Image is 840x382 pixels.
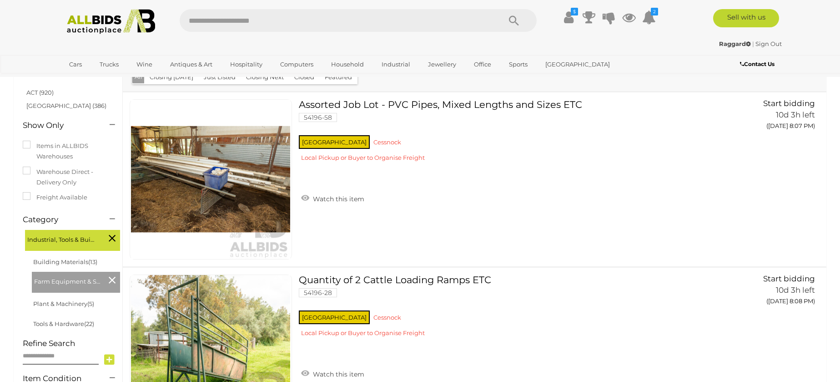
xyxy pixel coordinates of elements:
button: Closing Next [241,70,289,84]
span: (22) [84,320,94,327]
strong: Raggard [719,40,751,47]
a: Office [468,57,497,72]
a: Watch this item [299,367,367,380]
a: Hospitality [224,57,268,72]
b: Contact Us [740,61,775,67]
button: Search [491,9,537,32]
button: Just Listed [198,70,241,84]
a: Plant & Machinery(5) [33,300,94,307]
a: Assorted Job Lot - PVC Pipes, Mixed Lengths and Sizes ETC 54196-58 [GEOGRAPHIC_DATA] Cessnock Loc... [306,99,702,168]
a: Raggard [719,40,752,47]
a: Contact Us [740,59,777,69]
a: ACT (920) [26,89,54,96]
a: Sign Out [755,40,782,47]
a: Sports [503,57,533,72]
h4: Location [23,69,96,77]
a: Start bidding 10d 3h left ([DATE] 8:07 PM) [716,99,817,135]
a: Start bidding 10d 3h left ([DATE] 8:08 PM) [716,275,817,310]
button: Closing [DATE] [144,70,199,84]
a: Computers [274,57,319,72]
span: Farm Equipment & Supplies [34,274,102,287]
a: Industrial [376,57,416,72]
img: Allbids.com.au [62,9,161,34]
span: Start bidding [763,99,815,108]
a: Jewellery [422,57,462,72]
span: | [752,40,754,47]
span: Start bidding [763,274,815,283]
a: $ [562,9,576,25]
a: 2 [642,9,656,25]
h4: Show Only [23,121,96,130]
span: Industrial, Tools & Building Supplies [27,232,96,245]
i: $ [571,8,578,15]
button: Featured [319,70,357,84]
a: [GEOGRAPHIC_DATA] [539,57,616,72]
a: Sell with us [713,9,779,27]
h4: Category [23,215,96,224]
a: Cars [63,57,88,72]
a: Quantity of 2 Cattle Loading Ramps ETC 54196-28 [GEOGRAPHIC_DATA] Cessnock Local Pickup or Buyer ... [306,275,702,344]
h4: Refine Search [23,339,120,348]
img: 54196-58a.jpg [131,100,290,259]
a: Tools & Hardware(22) [33,320,94,327]
span: (5) [87,300,94,307]
label: Items in ALLBIDS Warehouses [23,141,113,162]
a: Building Materials(13) [33,258,97,265]
a: Watch this item [299,191,367,205]
a: Antiques & Art [164,57,218,72]
span: Watch this item [311,195,364,203]
i: 2 [651,8,658,15]
a: Wine [131,57,158,72]
a: Household [325,57,370,72]
span: Watch this item [311,370,364,378]
span: (13) [88,258,97,265]
a: Trucks [94,57,125,72]
label: Freight Available [23,192,87,203]
label: Warehouse Direct - Delivery Only [23,167,113,188]
button: Closed [289,70,320,84]
a: [GEOGRAPHIC_DATA] (386) [26,102,106,109]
